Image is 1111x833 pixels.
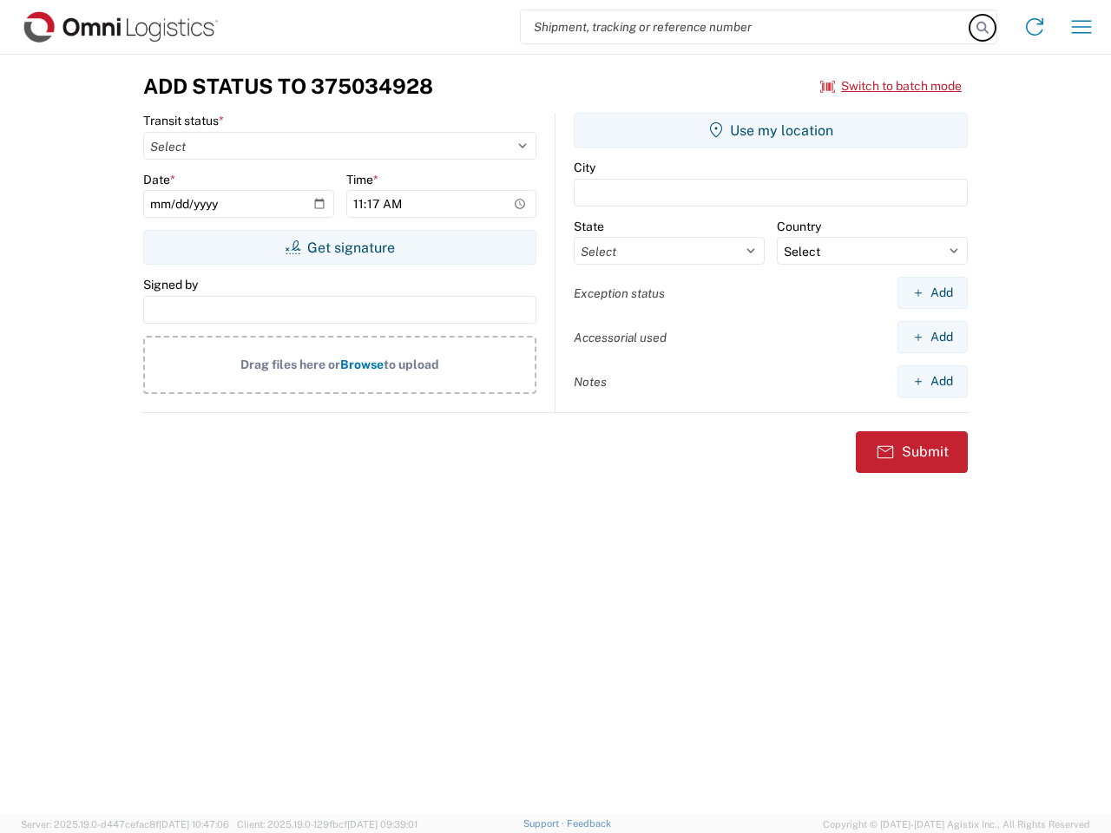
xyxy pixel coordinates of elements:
[340,357,384,371] span: Browse
[143,172,175,187] label: Date
[574,330,667,345] label: Accessorial used
[777,219,821,234] label: Country
[159,819,229,830] span: [DATE] 10:47:06
[897,365,968,397] button: Add
[143,277,198,292] label: Signed by
[21,819,229,830] span: Server: 2025.19.0-d447cefac8f
[523,818,567,829] a: Support
[823,817,1090,832] span: Copyright © [DATE]-[DATE] Agistix Inc., All Rights Reserved
[574,374,607,390] label: Notes
[384,357,439,371] span: to upload
[574,285,665,301] label: Exception status
[574,219,604,234] label: State
[521,10,970,43] input: Shipment, tracking or reference number
[346,172,378,187] label: Time
[574,160,595,175] label: City
[240,357,340,371] span: Drag files here or
[143,230,536,265] button: Get signature
[897,321,968,353] button: Add
[347,819,417,830] span: [DATE] 09:39:01
[143,113,224,128] label: Transit status
[143,74,433,99] h3: Add Status to 375034928
[574,113,968,148] button: Use my location
[897,277,968,309] button: Add
[237,819,417,830] span: Client: 2025.19.0-129fbcf
[567,818,611,829] a: Feedback
[820,72,962,101] button: Switch to batch mode
[856,431,968,473] button: Submit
